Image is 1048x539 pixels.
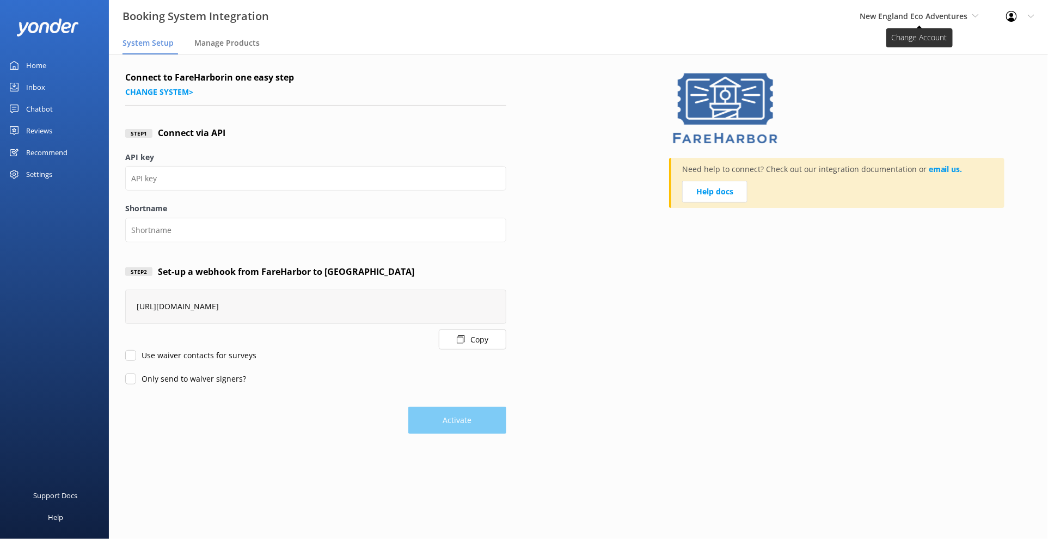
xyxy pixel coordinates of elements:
[125,166,506,191] input: API key
[682,163,963,181] p: Need help to connect? Check out our integration documentation or
[125,267,152,276] div: Step 2
[125,290,506,324] div: [URL][DOMAIN_NAME]
[26,163,52,185] div: Settings
[125,350,256,362] label: Use waiver contacts for surveys
[34,485,78,506] div: Support Docs
[669,71,785,147] img: 1629843345..png
[158,265,414,279] h4: Set-up a webhook from FareHarbor to [GEOGRAPHIC_DATA]
[125,129,152,138] div: Step 1
[26,54,46,76] div: Home
[26,98,53,120] div: Chatbot
[122,8,269,25] h3: Booking System Integration
[125,203,506,215] label: Shortname
[26,120,52,142] div: Reviews
[439,329,506,350] button: Copy
[860,11,968,21] span: New England Eco Adventures
[122,38,174,48] span: System Setup
[125,373,246,385] label: Only send to waiver signers?
[929,164,963,174] a: email us.
[48,506,63,528] div: Help
[158,126,225,140] h4: Connect via API
[125,151,506,163] label: API key
[125,71,506,85] h4: Connect to FareHarbor in one easy step
[26,142,68,163] div: Recommend
[26,76,45,98] div: Inbox
[125,218,506,242] input: Shortname
[194,38,260,48] span: Manage Products
[125,87,193,97] a: Change system>
[16,19,79,36] img: yonder-white-logo.png
[682,181,747,203] a: Help docs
